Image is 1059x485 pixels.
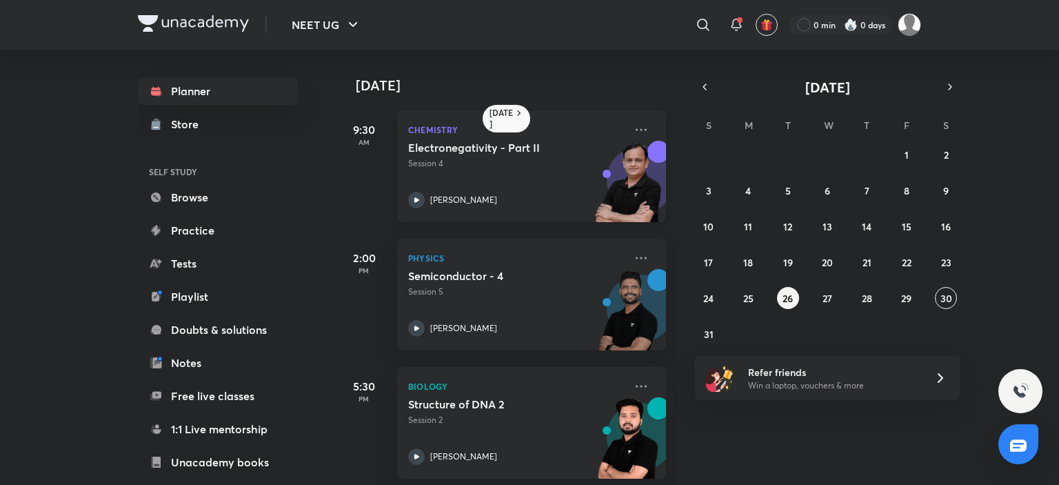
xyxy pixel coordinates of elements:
[745,184,751,197] abbr: August 4, 2025
[283,11,370,39] button: NEET UG
[863,256,871,269] abbr: August 21, 2025
[138,15,249,35] a: Company Logo
[744,220,752,233] abbr: August 11, 2025
[336,378,392,395] h5: 5:30
[336,121,392,138] h5: 9:30
[138,415,298,443] a: 1:1 Live mentorship
[905,148,909,161] abbr: August 1, 2025
[138,15,249,32] img: Company Logo
[138,110,298,138] a: Store
[138,160,298,184] h6: SELF STUDY
[408,121,625,138] p: Chemistry
[703,292,714,305] abbr: August 24, 2025
[825,184,830,197] abbr: August 6, 2025
[737,287,759,309] button: August 25, 2025
[904,119,909,132] abbr: Friday
[737,179,759,201] button: August 4, 2025
[138,283,298,310] a: Playlist
[590,141,666,236] img: unacademy
[898,13,921,37] img: Kebir Hasan Sk
[856,287,878,309] button: August 28, 2025
[356,77,680,94] h4: [DATE]
[777,215,799,237] button: August 12, 2025
[862,220,871,233] abbr: August 14, 2025
[737,215,759,237] button: August 11, 2025
[783,220,792,233] abbr: August 12, 2025
[706,119,712,132] abbr: Sunday
[138,316,298,344] a: Doubts & solutions
[824,119,834,132] abbr: Wednesday
[816,287,838,309] button: August 27, 2025
[935,215,957,237] button: August 16, 2025
[336,395,392,403] p: PM
[138,349,298,377] a: Notes
[408,157,625,170] p: Session 4
[704,256,713,269] abbr: August 17, 2025
[408,378,625,395] p: Biology
[777,251,799,273] button: August 19, 2025
[408,286,625,298] p: Session 5
[901,292,911,305] abbr: August 29, 2025
[743,292,754,305] abbr: August 25, 2025
[1012,383,1029,399] img: ttu
[902,256,911,269] abbr: August 22, 2025
[856,179,878,201] button: August 7, 2025
[138,217,298,244] a: Practice
[590,269,666,364] img: unacademy
[940,292,952,305] abbr: August 30, 2025
[138,250,298,277] a: Tests
[856,215,878,237] button: August 14, 2025
[935,143,957,166] button: August 2, 2025
[941,256,951,269] abbr: August 23, 2025
[748,379,918,392] p: Win a laptop, vouchers & more
[943,119,949,132] abbr: Saturday
[904,184,909,197] abbr: August 8, 2025
[902,220,911,233] abbr: August 15, 2025
[745,119,753,132] abbr: Monday
[743,256,753,269] abbr: August 18, 2025
[430,194,497,206] p: [PERSON_NAME]
[856,251,878,273] button: August 21, 2025
[941,220,951,233] abbr: August 16, 2025
[935,251,957,273] button: August 23, 2025
[714,77,940,97] button: [DATE]
[171,116,207,132] div: Store
[698,323,720,345] button: August 31, 2025
[896,215,918,237] button: August 15, 2025
[737,251,759,273] button: August 18, 2025
[698,215,720,237] button: August 10, 2025
[783,292,793,305] abbr: August 26, 2025
[336,138,392,146] p: AM
[935,179,957,201] button: August 9, 2025
[777,179,799,201] button: August 5, 2025
[823,292,832,305] abbr: August 27, 2025
[138,382,298,410] a: Free live classes
[816,215,838,237] button: August 13, 2025
[777,287,799,309] button: August 26, 2025
[698,251,720,273] button: August 17, 2025
[785,184,791,197] abbr: August 5, 2025
[430,451,497,463] p: [PERSON_NAME]
[706,184,712,197] abbr: August 3, 2025
[862,292,872,305] abbr: August 28, 2025
[748,365,918,379] h6: Refer friends
[864,119,869,132] abbr: Thursday
[698,287,720,309] button: August 24, 2025
[783,256,793,269] abbr: August 19, 2025
[408,414,625,426] p: Session 2
[430,322,497,335] p: [PERSON_NAME]
[490,108,514,130] h6: [DATE]
[408,397,580,411] h5: Structure of DNA 2
[816,251,838,273] button: August 20, 2025
[138,448,298,476] a: Unacademy books
[896,143,918,166] button: August 1, 2025
[896,287,918,309] button: August 29, 2025
[805,78,850,97] span: [DATE]
[785,119,791,132] abbr: Tuesday
[896,251,918,273] button: August 22, 2025
[844,18,858,32] img: streak
[760,19,773,31] img: avatar
[698,179,720,201] button: August 3, 2025
[336,250,392,266] h5: 2:00
[408,141,580,155] h5: Electronegativity - Part II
